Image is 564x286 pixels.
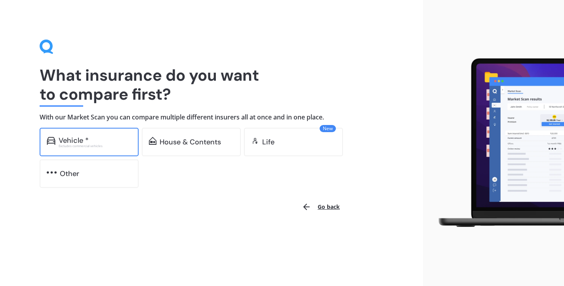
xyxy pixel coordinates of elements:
[262,138,274,146] div: Life
[47,137,55,145] img: car.f15378c7a67c060ca3f3.svg
[47,169,57,176] img: other.81dba5aafe580aa69f38.svg
[160,138,221,146] div: House & Contents
[297,197,345,216] button: Go back
[59,136,89,144] div: Vehicle *
[320,125,336,132] span: New
[149,137,156,145] img: home-and-contents.b802091223b8502ef2dd.svg
[60,170,79,178] div: Other
[429,55,564,231] img: laptop.webp
[251,137,259,145] img: life.f720d6a2d7cdcd3ad642.svg
[40,113,383,121] h4: With our Market Scan you can compare multiple different insurers all at once and in one place.
[59,144,131,148] div: Excludes commercial vehicles
[40,66,383,104] h1: What insurance do you want to compare first?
